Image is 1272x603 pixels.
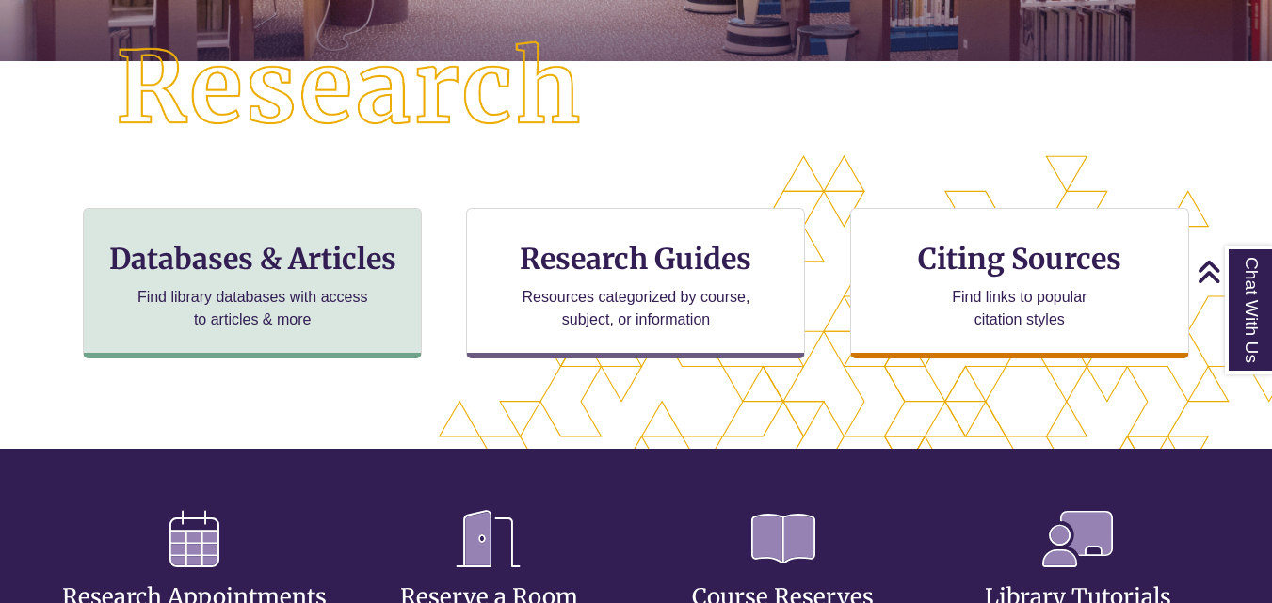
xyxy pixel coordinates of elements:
a: Databases & Articles Find library databases with access to articles & more [83,208,422,358]
a: Citing Sources Find links to popular citation styles [850,208,1189,358]
h3: Research Guides [482,241,789,277]
h3: Citing Sources [905,241,1135,277]
h3: Databases & Articles [99,241,406,277]
a: Back to Top [1197,259,1267,284]
p: Find library databases with access to articles & more [130,286,376,331]
p: Resources categorized by course, subject, or information [513,286,759,331]
p: Find links to popular citation styles [927,286,1111,331]
a: Research Guides Resources categorized by course, subject, or information [466,208,805,358]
